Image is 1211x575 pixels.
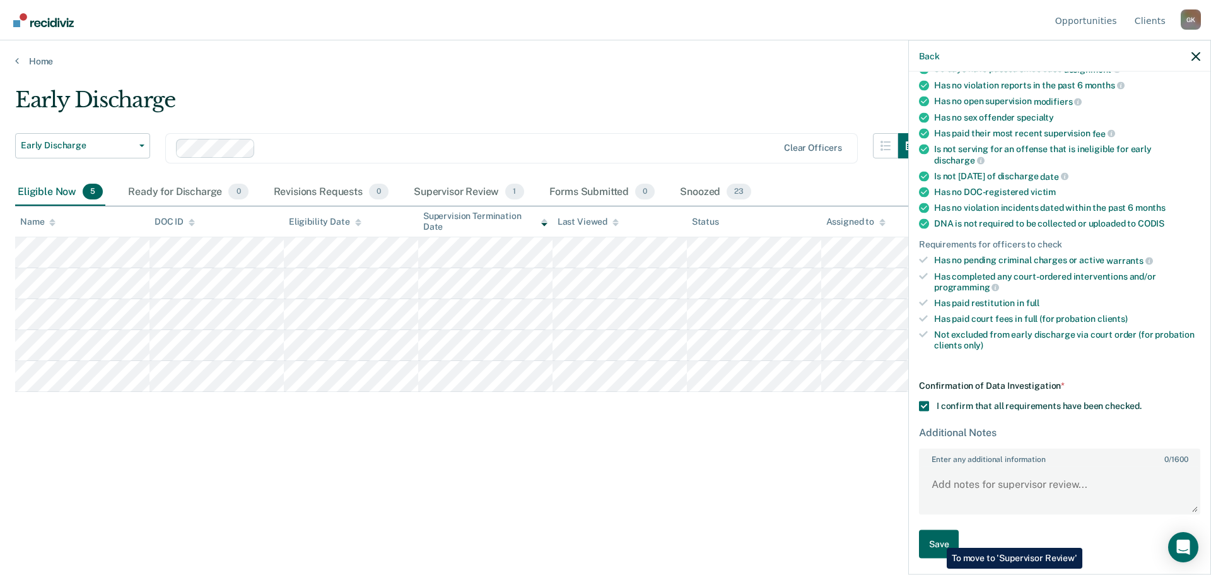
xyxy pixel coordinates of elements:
div: Is not serving for an offense that is ineligible for early [934,144,1200,165]
div: Name [20,216,56,227]
div: Has paid their most recent supervision [934,127,1200,139]
div: Has paid court fees in full (for probation [934,313,1200,324]
span: fee [1092,128,1115,138]
div: Open Intercom Messenger [1168,532,1198,562]
span: months [1135,203,1166,213]
div: Has paid restitution in [934,298,1200,309]
div: Is not [DATE] of discharge [934,170,1200,182]
div: Has no sex offender [934,112,1200,122]
span: date [1040,171,1068,181]
span: / 1600 [1164,455,1188,464]
span: 23 [727,184,751,200]
span: CODIS [1138,218,1164,228]
div: DNA is not required to be collected or uploaded to [934,218,1200,229]
div: Has no open supervision [934,96,1200,107]
span: 1 [505,184,524,200]
span: warrants [1106,255,1153,265]
span: 0 [635,184,655,200]
div: Not excluded from early discharge via court order (for probation clients [934,329,1200,350]
button: Back [919,50,939,61]
label: Enter any additional information [920,450,1199,464]
div: Early Discharge [15,87,923,123]
div: Ready for Discharge [126,179,250,206]
span: specialty [1017,112,1054,122]
span: 0 [228,184,248,200]
span: discharge [934,155,985,165]
span: only) [964,340,983,350]
span: Early Discharge [21,140,134,151]
div: Last Viewed [558,216,619,227]
div: Has no violation reports in the past 6 [934,80,1200,91]
span: clients) [1097,313,1128,323]
img: Recidiviz [13,13,74,27]
div: DOC ID [155,216,195,227]
span: programming [934,282,999,292]
div: Has no DOC-registered [934,187,1200,198]
div: Confirmation of Data Investigation [919,381,1200,391]
span: months [1085,80,1125,90]
button: Save [919,530,959,559]
span: full [1026,298,1039,308]
div: Supervision Termination Date [423,211,547,232]
div: Status [692,216,719,227]
div: Supervisor Review [411,179,527,206]
div: Assigned to [826,216,886,227]
span: victim [1031,187,1056,197]
div: Forms Submitted [547,179,658,206]
span: 0 [369,184,389,200]
div: Eligible Now [15,179,105,206]
div: Revisions Requests [271,179,391,206]
a: Home [15,56,1196,67]
div: Snoozed [677,179,754,206]
div: Clear officers [784,143,842,153]
div: Requirements for officers to check [919,239,1200,250]
div: Has no violation incidents dated within the past 6 [934,203,1200,213]
span: I confirm that all requirements have been checked. [937,401,1142,411]
div: Has no pending criminal charges or active [934,255,1200,266]
div: Has completed any court-ordered interventions and/or [934,271,1200,292]
button: Profile dropdown button [1181,9,1201,30]
span: 0 [1164,455,1169,464]
div: Additional Notes [919,427,1200,439]
span: 5 [83,184,103,200]
span: modifiers [1034,96,1082,106]
div: G K [1181,9,1201,30]
div: Eligibility Date [289,216,361,227]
